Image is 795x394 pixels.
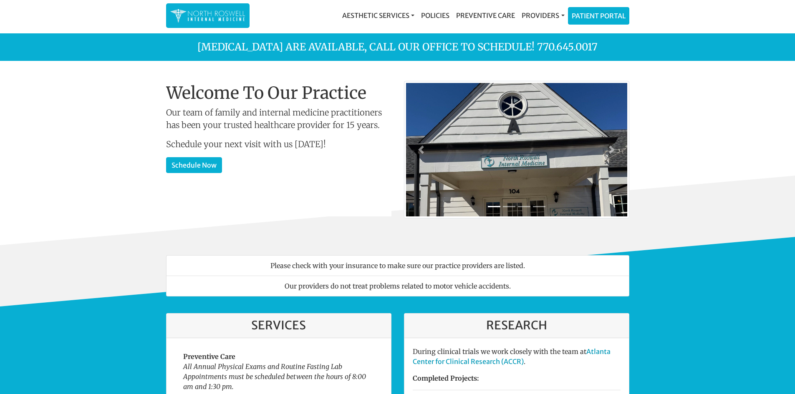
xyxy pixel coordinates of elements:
strong: Completed Projects: [413,374,479,382]
p: Our team of family and internal medicine practitioners has been your trusted healthcare provider ... [166,106,391,131]
img: North Roswell Internal Medicine [170,8,245,24]
a: Schedule Now [166,157,222,173]
a: Patient Portal [568,8,629,24]
a: Policies [418,7,453,24]
a: Aesthetic Services [339,7,418,24]
em: All Annual Physical Exams and Routine Fasting Lab Appointments must be scheduled between the hour... [183,362,366,391]
li: Please check with your insurance to make sure our practice providers are listed. [166,255,629,276]
a: Providers [518,7,568,24]
h3: Research [413,319,621,333]
a: Preventive Care [453,7,518,24]
p: [MEDICAL_DATA] are available, call our office to schedule! 770.645.0017 [160,40,636,55]
p: During clinical trials we work closely with the team at . [413,346,621,366]
p: Schedule your next visit with us [DATE]! [166,138,391,151]
a: Atlanta Center for Clinical Research (ACCR) [413,347,611,366]
h1: Welcome To Our Practice [166,83,391,103]
li: Our providers do not treat problems related to motor vehicle accidents. [166,276,629,296]
h3: Services [175,319,383,333]
strong: Preventive Care [183,352,235,361]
